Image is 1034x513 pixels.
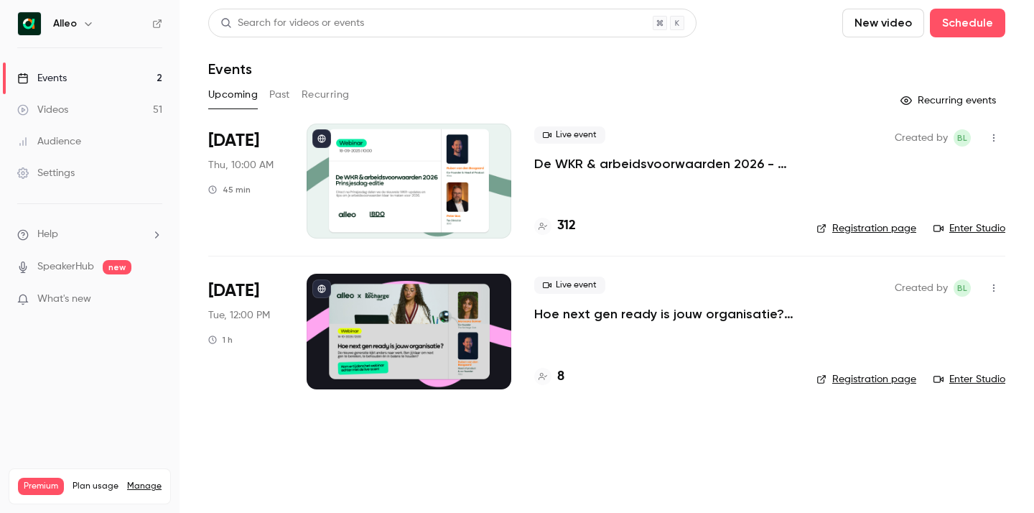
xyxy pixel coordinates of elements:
[17,134,81,149] div: Audience
[302,83,350,106] button: Recurring
[534,126,605,144] span: Live event
[53,17,77,31] h6: Alleo
[930,9,1005,37] button: Schedule
[37,259,94,274] a: SpeakerHub
[208,334,233,346] div: 1 h
[208,129,259,152] span: [DATE]
[208,124,284,239] div: Sep 18 Thu, 10:00 AM (Europe/Amsterdam)
[18,478,64,495] span: Premium
[18,12,41,35] img: Alleo
[17,166,75,180] div: Settings
[954,279,971,297] span: Bernice Lohr
[842,9,924,37] button: New video
[957,129,967,147] span: BL
[534,155,793,172] a: De WKR & arbeidsvoorwaarden 2026 - [DATE] editie
[208,274,284,389] div: Oct 14 Tue, 12:00 PM (Europe/Amsterdam)
[534,367,564,387] a: 8
[127,481,162,492] a: Manage
[17,71,67,85] div: Events
[37,227,58,242] span: Help
[895,279,948,297] span: Created by
[208,83,258,106] button: Upcoming
[557,216,576,236] h4: 312
[103,260,131,274] span: new
[208,279,259,302] span: [DATE]
[954,129,971,147] span: Bernice Lohr
[534,305,793,323] a: Hoe next gen ready is jouw organisatie? Alleo x The Recharge Club
[208,60,252,78] h1: Events
[73,481,118,492] span: Plan usage
[816,221,916,236] a: Registration page
[269,83,290,106] button: Past
[208,184,251,195] div: 45 min
[37,292,91,307] span: What's new
[895,129,948,147] span: Created by
[220,16,364,31] div: Search for videos or events
[17,103,68,117] div: Videos
[957,279,967,297] span: BL
[933,221,1005,236] a: Enter Studio
[208,158,274,172] span: Thu, 10:00 AM
[145,293,162,306] iframe: Noticeable Trigger
[534,216,576,236] a: 312
[816,372,916,387] a: Registration page
[17,227,162,242] li: help-dropdown-opener
[208,308,270,323] span: Tue, 12:00 PM
[933,372,1005,387] a: Enter Studio
[557,367,564,387] h4: 8
[894,89,1005,112] button: Recurring events
[534,277,605,294] span: Live event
